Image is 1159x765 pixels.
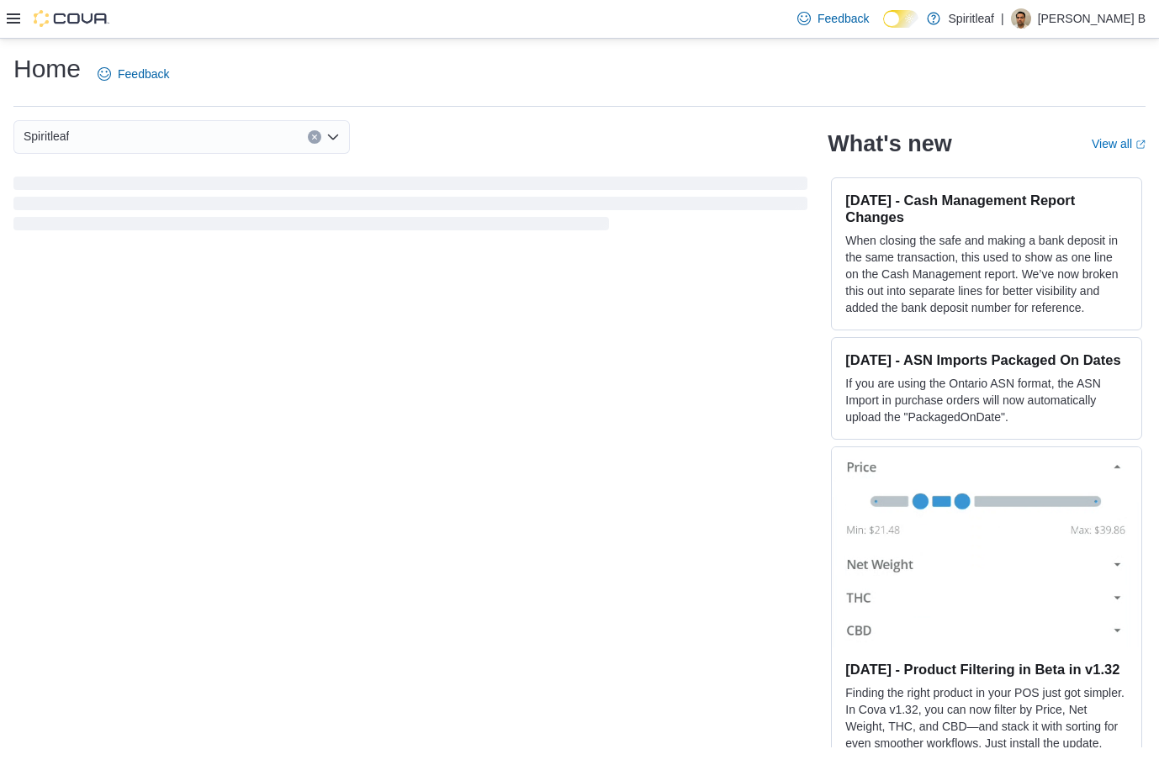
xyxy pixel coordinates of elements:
input: Dark Mode [883,10,918,28]
button: Open list of options [326,130,340,144]
a: Feedback [91,57,176,91]
h3: [DATE] - Cash Management Report Changes [845,192,1128,225]
h2: What's new [828,130,951,157]
button: Clear input [308,130,321,144]
p: [PERSON_NAME] B [1038,8,1146,29]
p: When closing the safe and making a bank deposit in the same transaction, this used to show as one... [845,232,1128,316]
span: Feedback [118,66,169,82]
img: Cova [34,10,109,27]
h1: Home [13,52,81,86]
span: Dark Mode [883,28,884,29]
p: Spiritleaf [949,8,994,29]
a: Feedback [791,2,876,35]
span: Loading [13,180,807,234]
span: Spiritleaf [24,126,69,146]
h3: [DATE] - Product Filtering in Beta in v1.32 [845,661,1128,678]
svg: External link [1135,140,1146,150]
h3: [DATE] - ASN Imports Packaged On Dates [845,351,1128,368]
div: Ajaydeep B [1011,8,1031,29]
p: | [1001,8,1004,29]
a: View allExternal link [1092,137,1146,150]
span: Feedback [818,10,869,27]
p: If you are using the Ontario ASN format, the ASN Import in purchase orders will now automatically... [845,375,1128,425]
